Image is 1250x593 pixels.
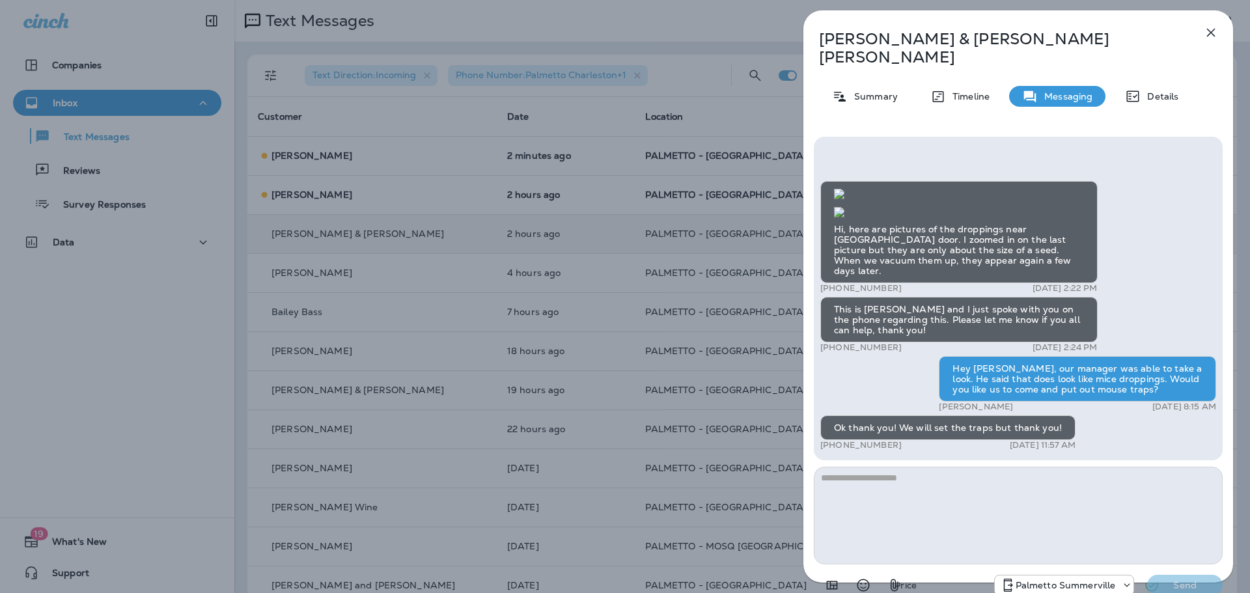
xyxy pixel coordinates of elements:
p: [PERSON_NAME] & [PERSON_NAME] [PERSON_NAME] [819,30,1174,66]
p: [PHONE_NUMBER] [820,440,902,450]
p: [DATE] 8:15 AM [1152,402,1216,412]
p: [PERSON_NAME] [939,402,1013,412]
div: Hi, here are pictures of the droppings near [GEOGRAPHIC_DATA] door. I zoomed in on the last pictu... [820,181,1098,283]
div: Ok thank you! We will set the traps but thank you! [820,415,1076,440]
p: Timeline [946,91,990,102]
p: Summary [848,91,898,102]
p: [PHONE_NUMBER] [820,342,902,353]
p: [DATE] 11:57 AM [1010,440,1076,450]
p: [PHONE_NUMBER] [820,283,902,294]
p: Palmetto Summerville [1016,580,1116,590]
p: [DATE] 2:24 PM [1033,342,1098,353]
div: Hey [PERSON_NAME], our manager was able to take a look. He said that does look like mice dropping... [939,356,1216,402]
p: Details [1141,91,1178,102]
p: [DATE] 2:22 PM [1033,283,1098,294]
p: Messaging [1038,91,1092,102]
img: twilio-download [834,207,844,217]
img: twilio-download [834,189,844,199]
div: This is [PERSON_NAME] and I just spoke with you on the phone regarding this. Please let me know i... [820,297,1098,342]
div: +1 (843) 594-2691 [995,577,1134,593]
